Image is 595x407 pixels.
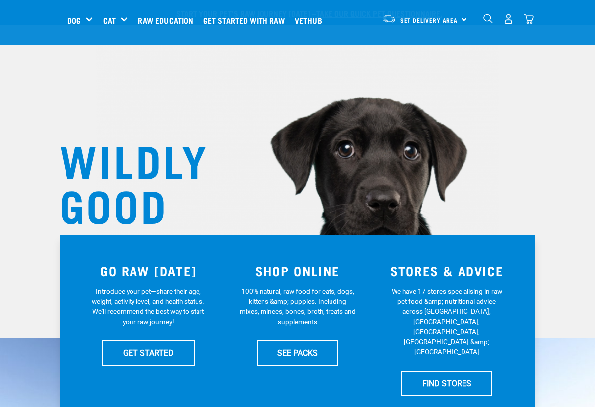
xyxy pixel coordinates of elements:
a: SEE PACKS [257,340,338,365]
p: We have 17 stores specialising in raw pet food &amp; nutritional advice across [GEOGRAPHIC_DATA],... [389,286,505,357]
a: Raw Education [135,0,200,40]
h3: SHOP ONLINE [229,263,366,278]
a: Vethub [292,0,330,40]
a: Dog [67,14,81,26]
a: GET STARTED [102,340,195,365]
a: Cat [103,14,116,26]
img: home-icon@2x.png [524,14,534,24]
h3: GO RAW [DATE] [80,263,217,278]
a: Get started with Raw [201,0,292,40]
span: Set Delivery Area [400,18,458,22]
img: van-moving.png [382,14,396,23]
a: FIND STORES [401,371,492,396]
h3: STORES & ADVICE [378,263,516,278]
img: home-icon-1@2x.png [483,14,493,23]
p: 100% natural, raw food for cats, dogs, kittens &amp; puppies. Including mixes, minces, bones, bro... [239,286,356,327]
img: user.png [503,14,514,24]
p: Introduce your pet—share their age, weight, activity level, and health status. We'll recommend th... [90,286,206,327]
h1: WILDLY GOOD NUTRITION [60,136,258,271]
